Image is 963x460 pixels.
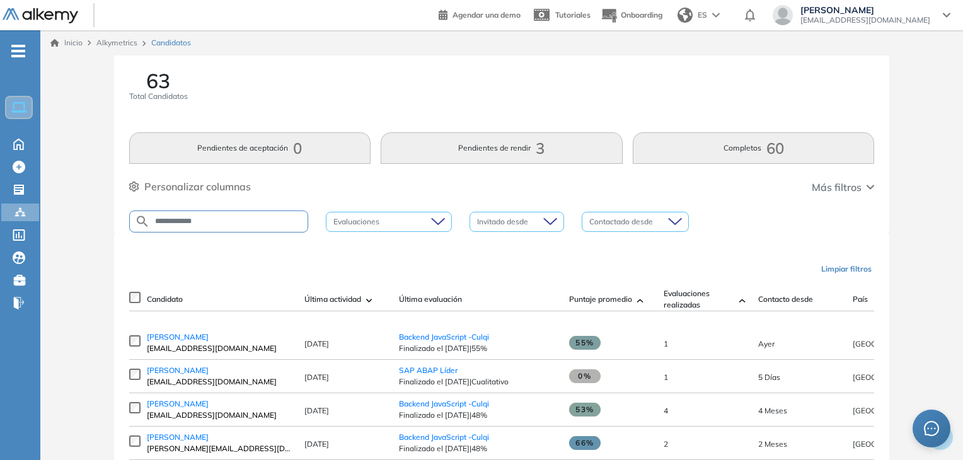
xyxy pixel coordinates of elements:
[739,299,746,302] img: [missing "en.ARROW_ALT" translation]
[812,180,874,195] button: Más filtros
[758,294,813,305] span: Contacto desde
[664,406,668,415] span: 4
[853,406,931,415] span: [GEOGRAPHIC_DATA]
[678,8,693,23] img: world
[853,439,931,449] span: [GEOGRAPHIC_DATA]
[758,372,780,382] span: 12-sep-2025
[147,398,292,410] a: [PERSON_NAME]
[304,372,329,382] span: [DATE]
[555,10,591,20] span: Tutoriales
[304,406,329,415] span: [DATE]
[381,132,623,164] button: Pendientes de rendir3
[151,37,191,49] span: Candidatos
[569,403,601,417] span: 53%
[853,294,868,305] span: País
[144,179,251,194] span: Personalizar columnas
[800,5,930,15] span: [PERSON_NAME]
[147,294,183,305] span: Candidato
[147,365,292,376] a: [PERSON_NAME]
[758,439,787,449] span: 10-jul-2025
[569,436,601,450] span: 66%
[637,299,643,302] img: [missing "en.ARROW_ALT" translation]
[129,132,371,164] button: Pendientes de aceptación0
[664,339,668,348] span: 1
[147,410,292,421] span: [EMAIL_ADDRESS][DOMAIN_NAME]
[147,365,209,375] span: [PERSON_NAME]
[664,439,668,449] span: 2
[853,339,931,348] span: [GEOGRAPHIC_DATA]
[129,179,251,194] button: Personalizar columnas
[147,399,209,408] span: [PERSON_NAME]
[853,372,931,382] span: [GEOGRAPHIC_DATA]
[147,432,292,443] a: [PERSON_NAME]
[601,2,662,29] button: Onboarding
[923,420,940,437] span: message
[399,376,556,388] span: Finalizado el [DATE] | Cualitativo
[147,443,292,454] span: [PERSON_NAME][EMAIL_ADDRESS][DOMAIN_NAME]
[569,369,601,383] span: 0%
[399,365,458,375] a: SAP ABAP Líder
[758,406,787,415] span: 09-may-2025
[147,376,292,388] span: [EMAIL_ADDRESS][DOMAIN_NAME]
[664,372,668,382] span: 1
[11,50,25,52] i: -
[399,343,556,354] span: Finalizado el [DATE] | 55%
[147,343,292,354] span: [EMAIL_ADDRESS][DOMAIN_NAME]
[569,294,632,305] span: Puntaje promedio
[453,10,521,20] span: Agendar una demo
[664,288,734,311] span: Evaluaciones realizadas
[816,258,877,280] button: Limpiar filtros
[569,336,601,350] span: 55%
[50,37,83,49] a: Inicio
[147,332,209,342] span: [PERSON_NAME]
[304,339,329,348] span: [DATE]
[399,294,462,305] span: Última evaluación
[399,410,556,421] span: Finalizado el [DATE] | 48%
[621,10,662,20] span: Onboarding
[698,9,707,21] span: ES
[366,299,372,302] img: [missing "en.ARROW_ALT" translation]
[439,6,521,21] a: Agendar una demo
[147,331,292,343] a: [PERSON_NAME]
[633,132,875,164] button: Completos60
[3,8,78,24] img: Logo
[399,443,556,454] span: Finalizado el [DATE] | 48%
[96,38,137,47] span: Alkymetrics
[712,13,720,18] img: arrow
[304,439,329,449] span: [DATE]
[135,214,150,229] img: SEARCH_ALT
[800,15,930,25] span: [EMAIL_ADDRESS][DOMAIN_NAME]
[399,332,489,342] a: Backend JavaScript -Culqi
[304,294,361,305] span: Última actividad
[146,71,170,91] span: 63
[758,339,775,348] span: 17-sep-2025
[399,432,489,442] a: Backend JavaScript -Culqi
[147,432,209,442] span: [PERSON_NAME]
[129,91,188,102] span: Total Candidatos
[399,399,489,408] a: Backend JavaScript -Culqi
[812,180,862,195] span: Más filtros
